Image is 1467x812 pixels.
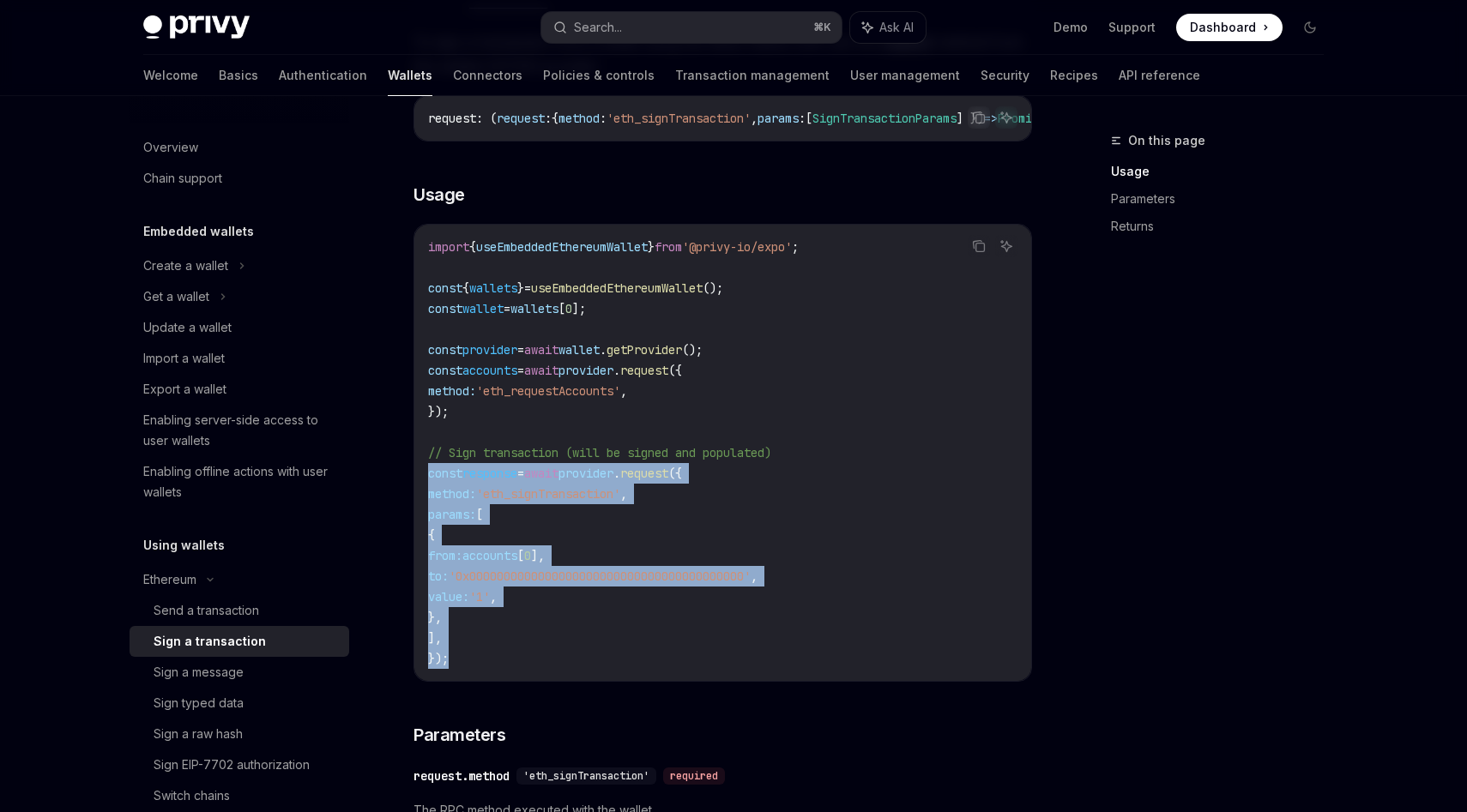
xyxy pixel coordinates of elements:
[558,301,565,316] span: [
[510,301,558,316] span: wallets
[428,342,462,358] span: const
[428,466,462,481] span: const
[663,767,725,785] div: required
[428,630,442,646] span: ],
[968,106,990,129] button: Copy the contents from the code block
[462,280,469,296] span: {
[751,111,758,126] span: ,
[476,486,620,502] span: 'eth_signTransaction'
[154,755,310,775] div: Sign EIP-7702 authorization
[524,363,558,378] span: await
[524,466,558,481] span: await
[703,280,723,296] span: ();
[428,486,476,502] span: method:
[428,280,462,296] span: const
[524,280,531,296] span: =
[1111,213,1337,240] a: Returns
[517,548,524,563] span: [
[620,363,668,378] span: request
[428,507,476,522] span: params:
[469,280,517,296] span: wallets
[154,724,243,744] div: Sign a raw hash
[143,221,254,242] h5: Embedded wallets
[879,19,914,36] span: Ask AI
[143,286,209,307] div: Get a wallet
[524,548,531,563] span: 0
[428,445,771,460] span: // Sign transaction (will be signed and populated)
[428,111,476,126] span: request
[414,183,465,207] span: Usage
[476,111,497,126] span: : (
[414,723,505,747] span: Parameters
[995,106,1017,129] button: Ask AI
[1176,14,1283,41] a: Dashboard
[1119,55,1200,96] a: API reference
[1111,185,1337,213] a: Parameters
[812,111,957,126] span: SignTransactionParams
[476,507,483,522] span: [
[1128,130,1205,151] span: On this page
[995,235,1017,257] button: Ask AI
[998,111,1046,126] span: Promise
[613,363,620,378] span: .
[414,767,510,785] div: request.method
[607,111,751,126] span: 'eth_signTransaction'
[130,132,349,163] a: Overview
[565,301,572,316] span: 0
[552,111,558,126] span: {
[130,657,349,688] a: Sign a message
[517,342,524,358] span: =
[813,21,831,34] span: ⌘ K
[130,595,349,626] a: Send a transaction
[792,239,799,255] span: ;
[541,12,842,43] button: Search...⌘K
[453,55,522,96] a: Connectors
[428,383,476,399] span: method:
[572,301,586,316] span: ];
[981,55,1029,96] a: Security
[428,527,435,543] span: {
[984,111,998,126] span: =>
[558,363,613,378] span: provider
[806,111,812,126] span: [
[1108,19,1156,36] a: Support
[531,548,545,563] span: ],
[428,404,449,419] span: });
[428,651,449,666] span: });
[154,662,244,683] div: Sign a message
[558,466,613,481] span: provider
[143,569,196,590] div: Ethereum
[428,301,462,316] span: const
[130,719,349,749] a: Sign a raw hash
[154,785,230,806] div: Switch chains
[469,589,490,604] span: '1'
[469,239,476,255] span: {
[143,168,222,189] div: Chain support
[462,548,517,563] span: accounts
[957,111,984,126] span: ] })
[143,348,225,369] div: Import a wallet
[558,342,600,358] span: wallet
[143,55,198,96] a: Welcome
[154,631,266,652] div: Sign a transaction
[497,111,545,126] span: request
[850,12,926,43] button: Ask AI
[607,342,682,358] span: getProvider
[517,280,524,296] span: }
[462,342,517,358] span: provider
[620,383,627,399] span: ,
[648,239,655,255] span: }
[428,589,469,604] span: value:
[1296,14,1324,41] button: Toggle dark mode
[143,461,339,502] div: Enabling offline actions with user wallets
[388,55,432,96] a: Wallets
[130,374,349,405] a: Export a wallet
[682,239,792,255] span: '@privy-io/expo'
[143,256,228,276] div: Create a wallet
[130,626,349,657] a: Sign a transaction
[613,466,620,481] span: .
[130,405,349,456] a: Enabling server-side access to user wallets
[130,312,349,343] a: Update a wallet
[130,456,349,508] a: Enabling offline actions with user wallets
[143,15,250,39] img: dark logo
